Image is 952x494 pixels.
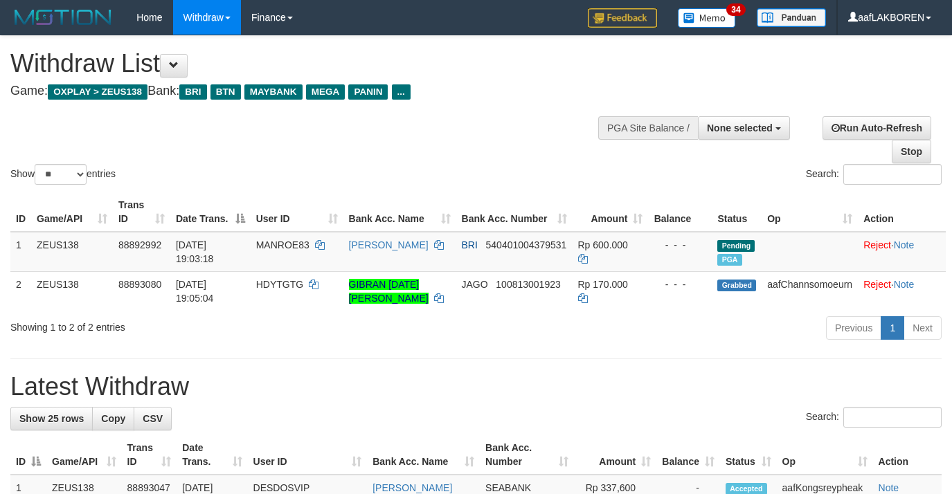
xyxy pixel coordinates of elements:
[176,279,214,304] span: [DATE] 19:05:04
[179,84,206,100] span: BRI
[654,238,706,252] div: - - -
[10,435,46,475] th: ID: activate to sort column descending
[717,240,755,252] span: Pending
[863,239,891,250] a: Reject
[48,84,147,100] span: OXPLAY > ZEUS138
[118,239,161,250] span: 88892992
[806,164,942,185] label: Search:
[648,192,712,232] th: Balance
[348,84,388,100] span: PANIN
[10,50,621,77] h1: Withdraw List
[656,435,720,475] th: Balance: activate to sort column ascending
[720,435,777,475] th: Status: activate to sort column ascending
[573,192,649,232] th: Amount: activate to sort column ascending
[10,232,31,272] td: 1
[707,122,773,134] span: None selected
[762,192,858,232] th: Op: activate to sort column ascending
[256,239,309,250] span: MANROE83
[113,192,170,232] th: Trans ID: activate to sort column ascending
[10,271,31,311] td: 2
[858,232,946,272] td: ·
[678,8,736,28] img: Button%20Memo.svg
[480,435,574,475] th: Bank Acc. Number: activate to sort column ascending
[873,435,942,475] th: Action
[717,254,742,266] span: Marked by aafanarl
[904,316,942,340] a: Next
[118,279,161,290] span: 88893080
[578,279,628,290] span: Rp 170.000
[248,435,368,475] th: User ID: activate to sort column ascending
[31,232,113,272] td: ZEUS138
[177,435,247,475] th: Date Trans.: activate to sort column ascending
[10,84,621,98] h4: Game: Bank:
[367,435,480,475] th: Bank Acc. Name: activate to sort column ascending
[10,7,116,28] img: MOTION_logo.png
[496,279,560,290] span: Copy 100813001923 to clipboard
[143,413,163,424] span: CSV
[101,413,125,424] span: Copy
[251,192,343,232] th: User ID: activate to sort column ascending
[92,407,134,430] a: Copy
[31,192,113,232] th: Game/API: activate to sort column ascending
[10,164,116,185] label: Show entries
[826,316,881,340] a: Previous
[762,271,858,311] td: aafChannsomoeurn
[578,239,628,250] span: Rp 600.000
[46,435,122,475] th: Game/API: activate to sort column ascending
[757,8,826,27] img: panduan.png
[858,271,946,311] td: ·
[598,116,698,140] div: PGA Site Balance /
[19,413,84,424] span: Show 25 rows
[122,435,177,475] th: Trans ID: activate to sort column ascending
[712,192,762,232] th: Status
[170,192,251,232] th: Date Trans.: activate to sort column descending
[654,277,706,291] div: - - -
[881,316,904,340] a: 1
[244,84,303,100] span: MAYBANK
[806,407,942,428] label: Search:
[10,407,93,430] a: Show 25 rows
[10,315,386,334] div: Showing 1 to 2 of 2 entries
[858,192,946,232] th: Action
[349,279,429,304] a: GIBRAN [DATE] [PERSON_NAME]
[777,435,873,475] th: Op: activate to sort column ascending
[462,239,478,250] span: BRI
[823,116,931,140] a: Run Auto-Refresh
[343,192,456,232] th: Bank Acc. Name: activate to sort column ascending
[256,279,303,290] span: HDYTGTG
[574,435,656,475] th: Amount: activate to sort column ascending
[456,192,573,232] th: Bank Acc. Number: activate to sort column ascending
[863,279,891,290] a: Reject
[134,407,172,430] a: CSV
[892,140,931,163] a: Stop
[843,164,942,185] input: Search:
[210,84,241,100] span: BTN
[843,407,942,428] input: Search:
[392,84,411,100] span: ...
[462,279,488,290] span: JAGO
[306,84,345,100] span: MEGA
[10,192,31,232] th: ID
[35,164,87,185] select: Showentries
[10,373,942,401] h1: Latest Withdraw
[349,239,429,250] a: [PERSON_NAME]
[31,271,113,311] td: ZEUS138
[698,116,790,140] button: None selected
[726,3,745,16] span: 34
[879,482,899,493] a: Note
[176,239,214,264] span: [DATE] 19:03:18
[894,239,915,250] a: Note
[486,239,567,250] span: Copy 540401004379531 to clipboard
[372,482,452,493] a: [PERSON_NAME]
[588,8,657,28] img: Feedback.jpg
[485,482,531,493] span: SEABANK
[894,279,915,290] a: Note
[717,280,756,291] span: Grabbed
